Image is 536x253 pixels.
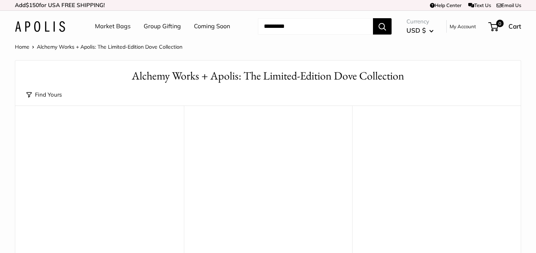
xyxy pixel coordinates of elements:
[406,25,434,36] button: USD $
[406,16,434,27] span: Currency
[468,2,491,8] a: Text Us
[15,21,65,32] img: Apolis
[489,20,521,32] a: 0 Cart
[497,2,521,8] a: Email Us
[15,42,182,52] nav: Breadcrumb
[496,20,504,27] span: 0
[508,22,521,30] span: Cart
[26,90,62,100] button: Find Yours
[37,43,182,50] span: Alchemy Works + Apolis: The Limited-Edition Dove Collection
[406,26,426,34] span: USD $
[26,68,510,84] h1: Alchemy Works + Apolis: The Limited-Edition Dove Collection
[15,43,29,50] a: Home
[144,21,181,32] a: Group Gifting
[95,21,131,32] a: Market Bags
[430,2,462,8] a: Help Center
[194,21,230,32] a: Coming Soon
[373,18,392,35] button: Search
[450,22,476,31] a: My Account
[258,18,373,35] input: Search...
[26,1,39,9] span: $150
